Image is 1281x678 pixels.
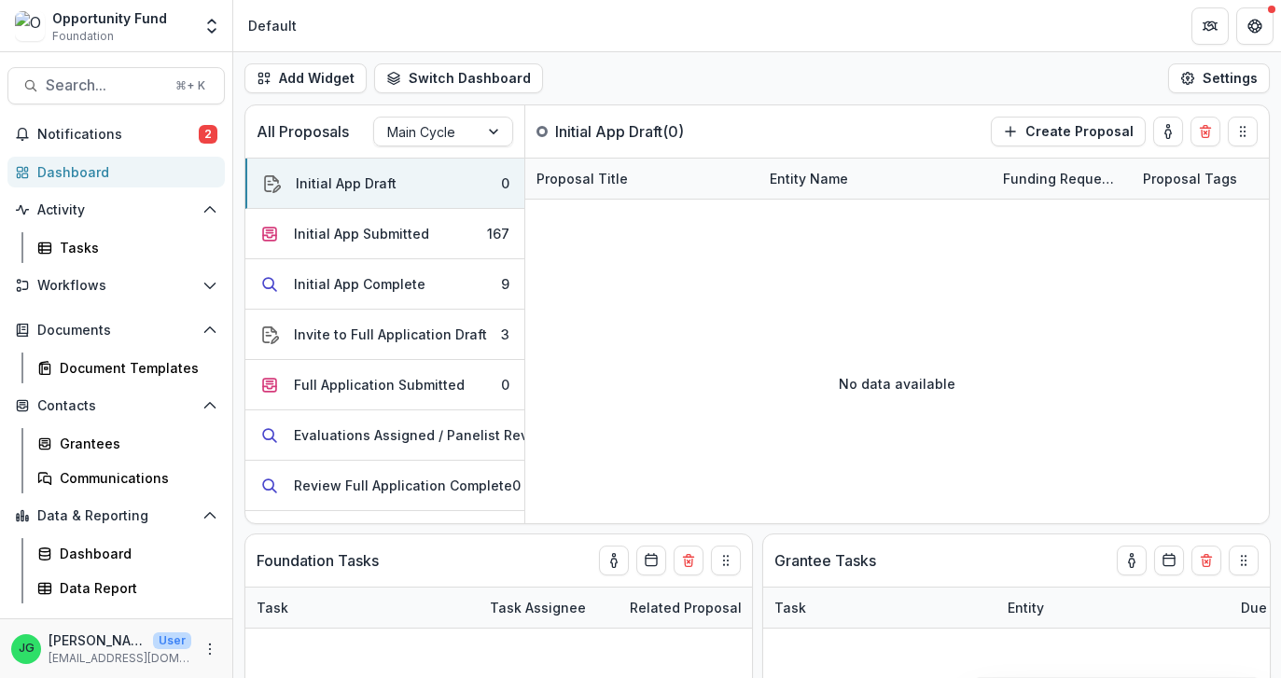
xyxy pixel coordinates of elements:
[619,588,852,628] div: Related Proposal
[479,588,619,628] div: Task Assignee
[37,398,195,414] span: Contacts
[37,278,195,294] span: Workflows
[1132,169,1248,188] div: Proposal Tags
[153,632,191,649] p: User
[7,391,225,421] button: Open Contacts
[674,546,703,575] button: Delete card
[996,588,1230,628] div: Entity
[996,598,1055,617] div: Entity
[1190,117,1220,146] button: Delete card
[245,461,524,511] button: Review Full Application Complete0
[759,159,992,199] div: Entity Name
[60,238,210,257] div: Tasks
[37,508,195,524] span: Data & Reporting
[60,544,210,563] div: Dashboard
[37,202,195,218] span: Activity
[1191,7,1229,45] button: Partners
[296,173,397,193] div: Initial App Draft
[525,159,759,199] div: Proposal Title
[37,162,210,182] div: Dashboard
[245,410,524,461] button: Evaluations Assigned / Panelist Review1
[60,468,210,488] div: Communications
[487,224,509,243] div: 167
[711,546,741,575] button: Drag
[555,120,695,143] p: Initial App Draft ( 0 )
[245,159,524,209] button: Initial App Draft0
[294,425,551,445] div: Evaluations Assigned / Panelist Review
[619,598,753,617] div: Related Proposal
[479,598,597,617] div: Task Assignee
[37,127,199,143] span: Notifications
[7,315,225,345] button: Open Documents
[512,476,521,495] div: 0
[172,76,209,96] div: ⌘ + K
[1154,546,1184,575] button: Calendar
[245,598,299,617] div: Task
[30,353,225,383] a: Document Templates
[245,588,479,628] div: Task
[839,374,955,394] p: No data available
[248,16,297,35] div: Default
[1117,546,1147,575] button: toggle-assigned-to-me
[774,549,876,572] p: Grantee Tasks
[257,549,379,572] p: Foundation Tasks
[7,270,225,300] button: Open Workflows
[46,76,164,94] span: Search...
[501,325,509,344] div: 3
[992,169,1132,188] div: Funding Requested
[991,117,1146,146] button: Create Proposal
[1229,546,1259,575] button: Drag
[501,173,509,193] div: 0
[763,588,996,628] div: Task
[759,169,859,188] div: Entity Name
[52,8,167,28] div: Opportunity Fund
[15,11,45,41] img: Opportunity Fund
[294,274,425,294] div: Initial App Complete
[60,358,210,378] div: Document Templates
[60,434,210,453] div: Grantees
[30,538,225,569] a: Dashboard
[19,643,35,655] div: Jake Goodman
[294,476,512,495] div: Review Full Application Complete
[30,232,225,263] a: Tasks
[30,428,225,459] a: Grantees
[1168,63,1270,93] button: Settings
[374,63,543,93] button: Switch Dashboard
[1228,117,1258,146] button: Drag
[501,274,509,294] div: 9
[501,375,509,394] div: 0
[294,375,465,394] div: Full Application Submitted
[245,310,524,360] button: Invite to Full Application Draft3
[992,159,1132,199] div: Funding Requested
[37,323,195,339] span: Documents
[245,209,524,259] button: Initial App Submitted167
[1191,546,1221,575] button: Delete card
[199,638,221,660] button: More
[49,650,191,667] p: [EMAIL_ADDRESS][DOMAIN_NAME]
[636,546,666,575] button: Calendar
[49,630,146,650] p: [PERSON_NAME]
[241,12,304,39] nav: breadcrumb
[60,578,210,598] div: Data Report
[30,463,225,493] a: Communications
[244,63,367,93] button: Add Widget
[599,546,629,575] button: toggle-assigned-to-me
[257,120,349,143] p: All Proposals
[7,195,225,225] button: Open Activity
[1153,117,1183,146] button: toggle-assigned-to-me
[7,157,225,187] a: Dashboard
[294,325,487,344] div: Invite to Full Application Draft
[245,360,524,410] button: Full Application Submitted0
[7,67,225,104] button: Search...
[1236,7,1274,45] button: Get Help
[525,169,639,188] div: Proposal Title
[199,7,225,45] button: Open entity switcher
[52,28,114,45] span: Foundation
